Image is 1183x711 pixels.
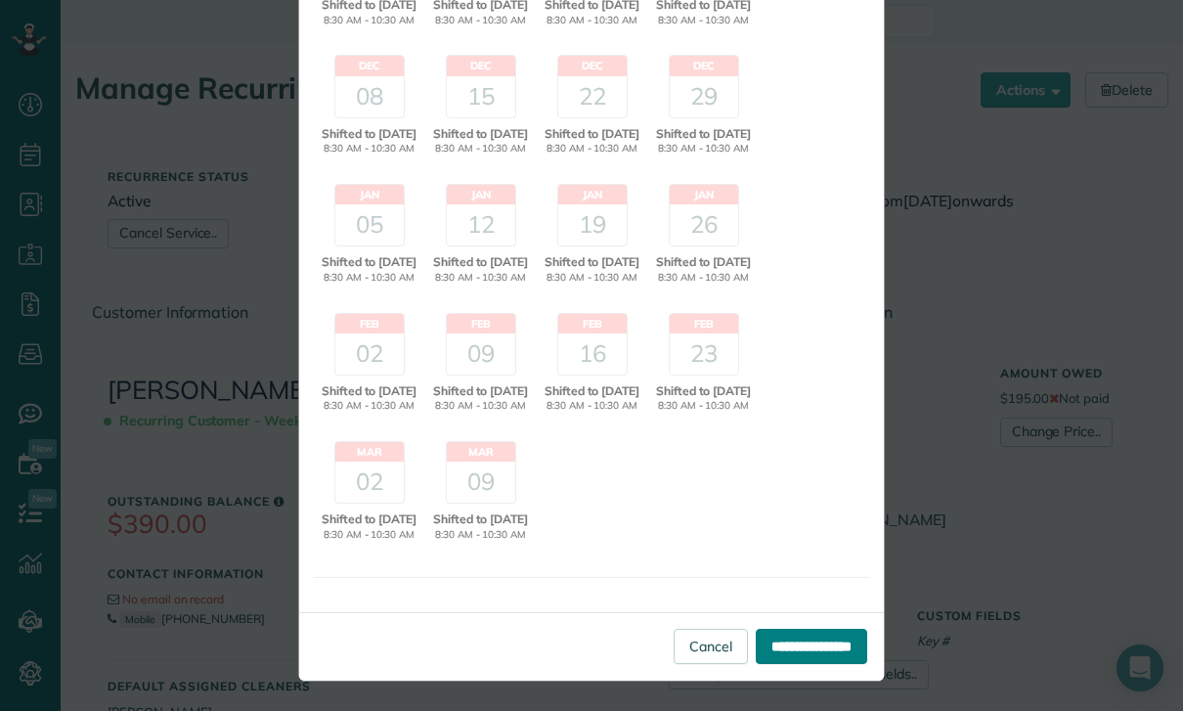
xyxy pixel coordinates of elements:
[670,314,738,333] header: Feb
[316,14,422,28] span: 8:30 AM - 10:30 AM
[427,253,534,271] span: Shifted to [DATE]
[558,185,627,204] header: Jan
[447,442,515,462] header: Mar
[335,56,404,75] header: Dec
[558,333,627,375] div: 16
[539,382,645,400] span: Shifted to [DATE]
[427,142,534,156] span: 8:30 AM - 10:30 AM
[335,333,404,375] div: 02
[670,333,738,375] div: 23
[447,76,515,117] div: 15
[316,253,422,271] span: Shifted to [DATE]
[558,314,627,333] header: Feb
[558,56,627,75] header: Dec
[335,204,404,245] div: 05
[316,382,422,400] span: Shifted to [DATE]
[539,14,645,28] span: 8:30 AM - 10:30 AM
[670,204,738,245] div: 26
[335,185,404,204] header: Jan
[539,253,645,271] span: Shifted to [DATE]
[335,462,404,503] div: 02
[427,271,534,286] span: 8:30 AM - 10:30 AM
[539,399,645,414] span: 8:30 AM - 10:30 AM
[447,204,515,245] div: 12
[650,125,757,143] span: Shifted to [DATE]
[427,511,534,528] span: Shifted to [DATE]
[650,14,757,28] span: 8:30 AM - 10:30 AM
[335,442,404,462] header: Mar
[650,271,757,286] span: 8:30 AM - 10:30 AM
[447,56,515,75] header: Dec
[674,629,748,664] a: Cancel
[447,333,515,375] div: 09
[316,511,422,528] span: Shifted to [DATE]
[650,142,757,156] span: 8:30 AM - 10:30 AM
[335,314,404,333] header: Feb
[670,185,738,204] header: Jan
[316,528,422,543] span: 8:30 AM - 10:30 AM
[316,142,422,156] span: 8:30 AM - 10:30 AM
[650,382,757,400] span: Shifted to [DATE]
[558,204,627,245] div: 19
[427,382,534,400] span: Shifted to [DATE]
[670,56,738,75] header: Dec
[335,76,404,117] div: 08
[427,14,534,28] span: 8:30 AM - 10:30 AM
[447,462,515,503] div: 09
[539,271,645,286] span: 8:30 AM - 10:30 AM
[539,142,645,156] span: 8:30 AM - 10:30 AM
[558,76,627,117] div: 22
[427,399,534,414] span: 8:30 AM - 10:30 AM
[670,76,738,117] div: 29
[316,125,422,143] span: Shifted to [DATE]
[650,253,757,271] span: Shifted to [DATE]
[447,185,515,204] header: Jan
[316,271,422,286] span: 8:30 AM - 10:30 AM
[447,314,515,333] header: Feb
[316,399,422,414] span: 8:30 AM - 10:30 AM
[650,399,757,414] span: 8:30 AM - 10:30 AM
[427,125,534,143] span: Shifted to [DATE]
[539,125,645,143] span: Shifted to [DATE]
[427,528,534,543] span: 8:30 AM - 10:30 AM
